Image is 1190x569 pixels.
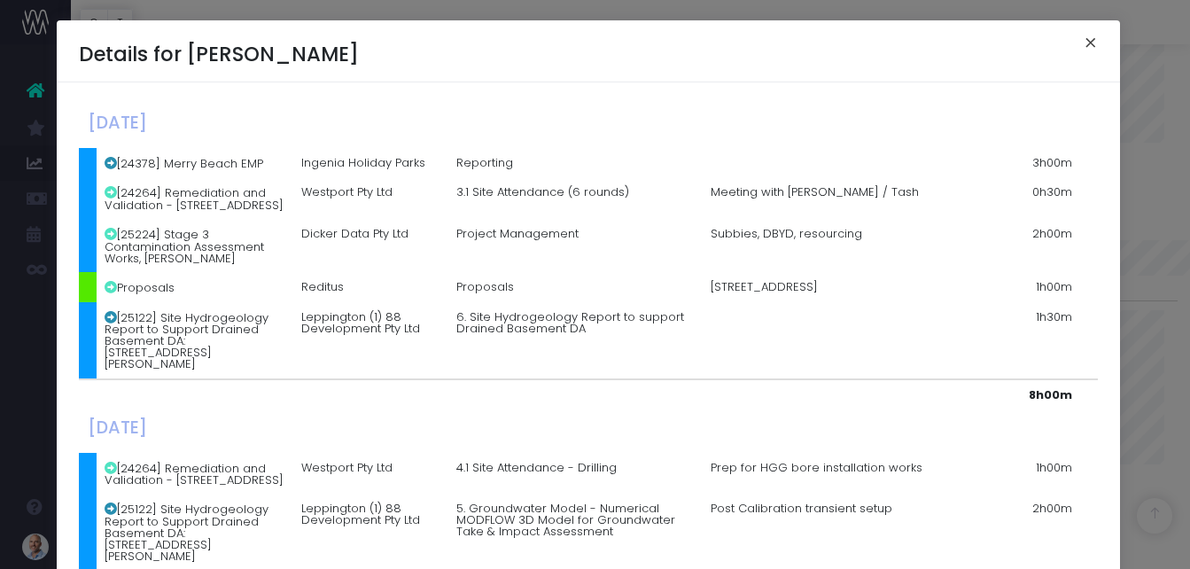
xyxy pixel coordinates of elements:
td: Proposals [97,272,293,302]
h3: Details for [PERSON_NAME] [79,43,403,66]
td: Dicker Data Pty Ltd [292,220,447,273]
td: 1h00m [1008,272,1081,302]
h4: [DATE] [88,417,694,438]
span: 3.1 Site Attendance (6 rounds) [456,186,629,198]
strong: 8h00m [1029,386,1072,403]
td: [24264] Remediation and Validation - [STREET_ADDRESS] [97,178,293,220]
td: Reditus [292,272,447,302]
td: 0h30m [1008,178,1081,220]
td: 2h00m [1008,220,1081,273]
td: Prep for HGG bore installation works [703,453,1008,495]
td: [24264] Remediation and Validation - [STREET_ADDRESS] [97,453,293,495]
td: Ingenia Holiday Parks [292,148,447,178]
span: 6. Site Hydrogeology Report to support Drained Basement DA [456,311,694,334]
td: Westport Pty Ltd [292,178,447,220]
span: Reporting [456,157,513,168]
span: Project Management [456,228,579,239]
span: 5. Groundwater Model - Numerical MODFLOW 3D Model for Groundwater Take & Impact Assessment [456,503,694,537]
td: 1h00m [1008,453,1081,495]
td: 1h30m [1008,302,1081,379]
td: [25122] Site Hydrogeology Report to Support Drained Basement DA: [STREET_ADDRESS][PERSON_NAME] [97,302,293,379]
span: Proposals [456,281,514,292]
h4: [DATE] [88,113,694,133]
td: Meeting with [PERSON_NAME] / Tash [703,178,1008,220]
td: Leppington (1) 88 Development Pty Ltd [292,302,447,379]
td: 3h00m [1008,148,1081,178]
button: Close [1072,31,1109,59]
td: Subbies, DBYD, resourcing [703,220,1008,273]
td: [STREET_ADDRESS] [703,272,1008,302]
span: 4.1 Site Attendance - Drilling [456,462,617,473]
td: [24378] Merry Beach EMP [97,148,293,178]
td: [25224] Stage 3 Contamination Assessment Works, [PERSON_NAME] [97,220,293,273]
td: Westport Pty Ltd [292,453,447,495]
